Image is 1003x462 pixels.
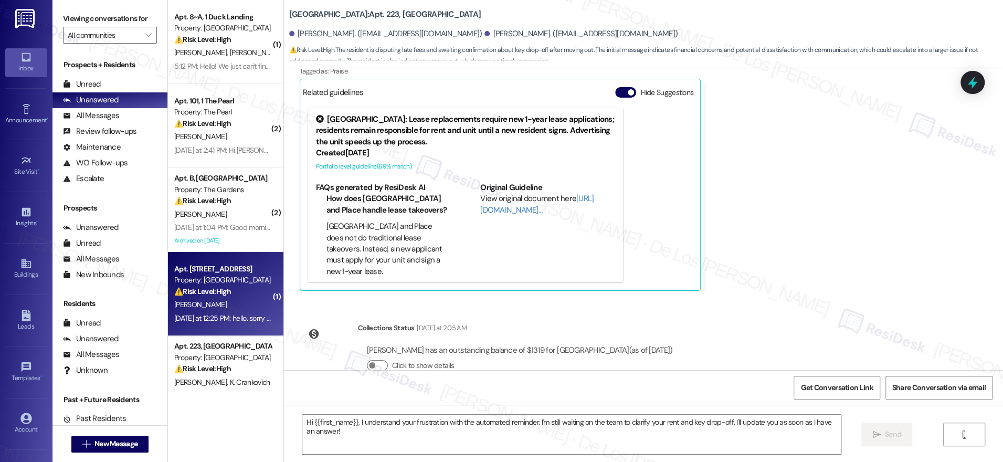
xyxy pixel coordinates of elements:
[174,196,231,205] strong: ⚠️ Risk Level: High
[316,161,615,172] div: Portfolio level guideline ( 69 % match)
[63,173,104,184] div: Escalate
[63,110,119,121] div: All Messages
[480,193,615,216] div: View original document here
[47,115,48,122] span: •
[63,349,119,360] div: All Messages
[861,423,912,446] button: Send
[15,9,37,28] img: ResiDesk Logo
[330,67,347,76] span: Praise
[52,59,167,70] div: Prospects + Residents
[40,373,42,380] span: •
[885,429,901,440] span: Send
[872,430,880,439] i: 
[300,64,812,79] div: Tagged as:
[174,209,227,219] span: [PERSON_NAME]
[63,238,101,249] div: Unread
[52,203,167,214] div: Prospects
[174,61,553,71] div: 5:12 PM: Hello! We just can't find the WiFi password for our apartment and the one on the bottom ...
[63,365,108,376] div: Unknown
[480,182,542,193] b: Original Guideline
[174,223,889,232] div: [DATE] at 1:04 PM: Good morning, I have paid most of the rent, the rest I will try to have it by ...
[174,377,230,387] span: [PERSON_NAME]
[5,358,47,386] a: Templates •
[326,193,451,216] li: How does [GEOGRAPHIC_DATA] and Place handle lease takeovers?
[82,440,90,448] i: 
[640,87,693,98] label: Hide Suggestions
[63,254,119,265] div: All Messages
[63,94,119,106] div: Unanswered
[358,322,414,333] div: Collections Status
[174,96,271,107] div: Apt. 101, 1 The Pearl
[174,364,231,373] strong: ⚠️ Risk Level: High
[174,300,227,309] span: [PERSON_NAME]
[480,193,594,215] a: [URL][DOMAIN_NAME]…
[174,119,231,128] strong: ⚠️ Risk Level: High
[392,360,454,371] label: Click to show details
[5,255,47,283] a: Buildings
[174,275,271,286] div: Property: [GEOGRAPHIC_DATA]
[229,377,270,387] span: K. Crankovich
[68,27,140,44] input: All communities
[800,382,873,393] span: Get Conversation Link
[174,173,271,184] div: Apt. B, [GEOGRAPHIC_DATA]
[174,287,231,296] strong: ⚠️ Risk Level: High
[174,132,227,141] span: [PERSON_NAME]
[484,28,678,39] div: [PERSON_NAME]. ([EMAIL_ADDRESS][DOMAIN_NAME])
[71,436,149,453] button: New Message
[316,182,425,193] b: FAQs generated by ResiDesk AI
[38,166,39,174] span: •
[94,438,138,449] span: New Message
[885,376,993,400] button: Share Conversation via email
[63,222,119,233] div: Unanswered
[289,9,481,20] b: [GEOGRAPHIC_DATA]: Apt. 223, [GEOGRAPHIC_DATA]
[174,313,448,323] div: [DATE] at 12:25 PM: hello. sorry my works payroll was delayed. hopefully it will come in EOD
[794,376,880,400] button: Get Conversation Link
[316,114,615,148] div: [GEOGRAPHIC_DATA]: Lease replacements require new 1-year lease applications; residents remain res...
[174,23,271,34] div: Property: [GEOGRAPHIC_DATA]
[174,352,271,363] div: Property: [GEOGRAPHIC_DATA]
[316,148,615,159] div: Created [DATE]
[289,46,334,54] strong: ⚠️ Risk Level: High
[145,31,151,39] i: 
[63,318,101,329] div: Unread
[229,48,285,57] span: [PERSON_NAME]
[63,333,119,344] div: Unanswered
[63,10,157,27] label: Viewing conversations for
[63,413,126,424] div: Past Residents
[174,184,271,195] div: Property: The Gardens
[326,221,451,277] li: [GEOGRAPHIC_DATA] and Place does not do traditional lease takeovers. Instead, a new applicant mus...
[174,341,271,352] div: Apt. 223, [GEOGRAPHIC_DATA]
[174,264,271,275] div: Apt. [STREET_ADDRESS]
[5,48,47,77] a: Inbox
[414,322,467,333] div: [DATE] at 2:05 AM
[63,79,101,90] div: Unread
[303,87,364,102] div: Related guidelines
[174,35,231,44] strong: ⚠️ Risk Level: High
[63,126,136,137] div: Review follow-ups
[174,107,271,118] div: Property: The Pearl
[5,409,47,438] a: Account
[36,218,38,225] span: •
[173,234,272,247] div: Archived on [DATE]
[5,203,47,232] a: Insights •
[302,415,841,454] textarea: Hi {{first_name}}, I understand your frustration with the automated reminder. I'm still waiting o...
[174,12,271,23] div: Apt. 8~A, 1 Duck Landing
[63,157,128,169] div: WO Follow-ups
[174,48,230,57] span: [PERSON_NAME]
[289,45,1003,67] span: : The resident is disputing late fees and awaiting confirmation about key drop-off after moving o...
[52,298,167,309] div: Residents
[63,142,121,153] div: Maintenance
[5,152,47,180] a: Site Visit •
[960,430,968,439] i: 
[52,394,167,405] div: Past + Future Residents
[174,145,487,155] div: [DATE] at 2:41 PM: Hi [PERSON_NAME] can you put me contact with the property manager of the Pearl?
[63,269,124,280] div: New Inbounds
[892,382,986,393] span: Share Conversation via email
[289,28,482,39] div: [PERSON_NAME]. ([EMAIL_ADDRESS][DOMAIN_NAME])
[5,307,47,335] a: Leads
[367,345,672,356] div: [PERSON_NAME] has an outstanding balance of $1319 for [GEOGRAPHIC_DATA] (as of [DATE])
